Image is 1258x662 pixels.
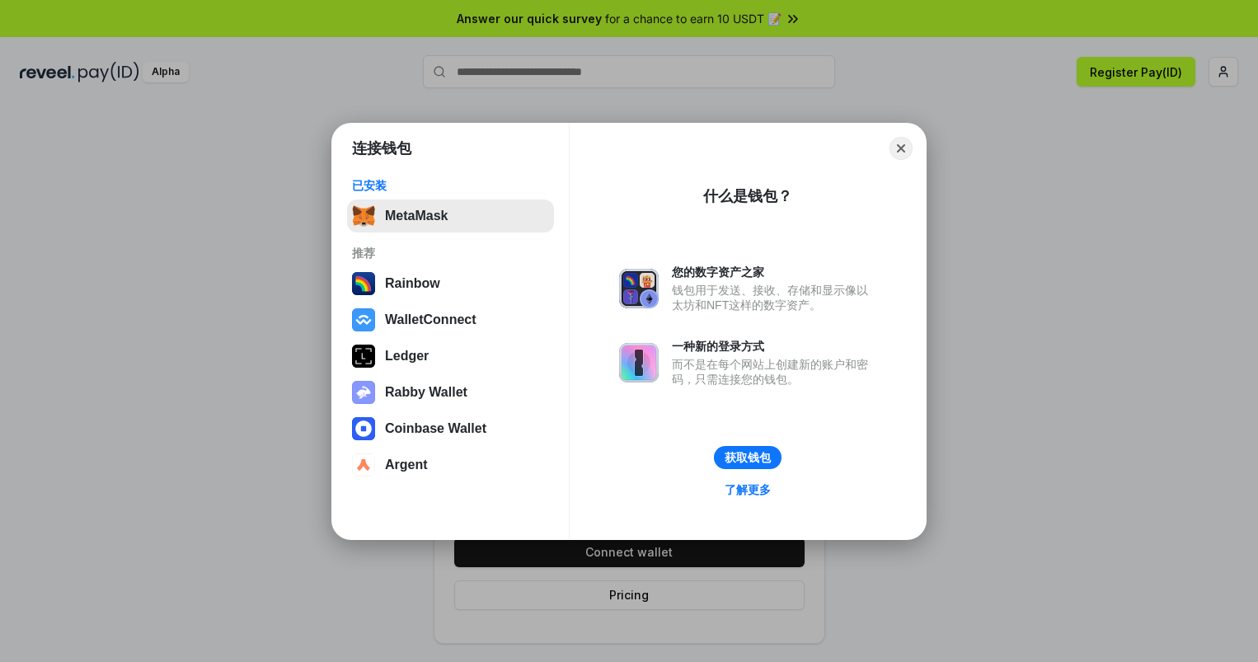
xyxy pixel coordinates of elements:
div: 已安装 [352,178,549,193]
img: svg+xml,%3Csvg%20xmlns%3D%22http%3A%2F%2Fwww.w3.org%2F2000%2Fsvg%22%20fill%3D%22none%22%20viewBox... [619,269,659,308]
img: svg+xml,%3Csvg%20fill%3D%22none%22%20height%3D%2233%22%20viewBox%3D%220%200%2035%2033%22%20width%... [352,204,375,228]
div: 钱包用于发送、接收、存储和显示像以太坊和NFT这样的数字资产。 [672,283,876,312]
button: 获取钱包 [714,446,782,469]
button: Rainbow [347,267,554,300]
div: Rainbow [385,276,440,291]
div: 您的数字资产之家 [672,265,876,279]
div: Rabby Wallet [385,385,467,400]
div: Ledger [385,349,429,364]
img: svg+xml,%3Csvg%20width%3D%2228%22%20height%3D%2228%22%20viewBox%3D%220%200%2028%2028%22%20fill%3D... [352,308,375,331]
button: Rabby Wallet [347,376,554,409]
img: svg+xml,%3Csvg%20width%3D%2228%22%20height%3D%2228%22%20viewBox%3D%220%200%2028%2028%22%20fill%3D... [352,417,375,440]
div: MetaMask [385,209,448,223]
div: 推荐 [352,246,549,261]
button: WalletConnect [347,303,554,336]
div: Coinbase Wallet [385,421,486,436]
button: Coinbase Wallet [347,412,554,445]
button: Close [890,137,913,160]
button: MetaMask [347,200,554,232]
div: 了解更多 [725,482,771,497]
button: Ledger [347,340,554,373]
img: svg+xml,%3Csvg%20width%3D%2228%22%20height%3D%2228%22%20viewBox%3D%220%200%2028%2028%22%20fill%3D... [352,453,375,477]
div: 一种新的登录方式 [672,339,876,354]
img: svg+xml,%3Csvg%20xmlns%3D%22http%3A%2F%2Fwww.w3.org%2F2000%2Fsvg%22%20fill%3D%22none%22%20viewBox... [352,381,375,404]
div: Argent [385,458,428,472]
div: WalletConnect [385,312,476,327]
img: svg+xml,%3Csvg%20width%3D%22120%22%20height%3D%22120%22%20viewBox%3D%220%200%20120%20120%22%20fil... [352,272,375,295]
img: svg+xml,%3Csvg%20xmlns%3D%22http%3A%2F%2Fwww.w3.org%2F2000%2Fsvg%22%20fill%3D%22none%22%20viewBox... [619,343,659,383]
a: 了解更多 [715,479,781,500]
div: 获取钱包 [725,450,771,465]
div: 什么是钱包？ [703,186,792,206]
h1: 连接钱包 [352,139,411,158]
div: 而不是在每个网站上创建新的账户和密码，只需连接您的钱包。 [672,357,876,387]
button: Argent [347,448,554,481]
img: svg+xml,%3Csvg%20xmlns%3D%22http%3A%2F%2Fwww.w3.org%2F2000%2Fsvg%22%20width%3D%2228%22%20height%3... [352,345,375,368]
